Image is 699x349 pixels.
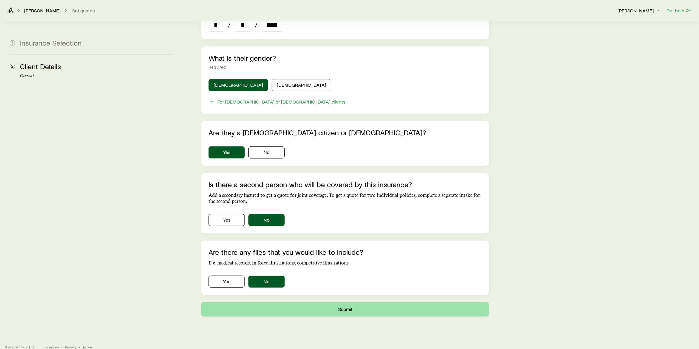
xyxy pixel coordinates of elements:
button: Yes [209,276,245,288]
p: Are there any files that you would like to include? [209,248,482,256]
p: [PERSON_NAME] [617,8,661,14]
button: [DEMOGRAPHIC_DATA] [272,79,331,91]
p: Are they a [DEMOGRAPHIC_DATA] citizen or [DEMOGRAPHIC_DATA]? [209,128,482,137]
button: Get quotes [71,8,95,14]
button: [PERSON_NAME] [617,7,661,14]
span: Insurance Selection [20,38,82,47]
div: For [DEMOGRAPHIC_DATA] or [DEMOGRAPHIC_DATA] clients [217,99,345,105]
button: For [DEMOGRAPHIC_DATA] or [DEMOGRAPHIC_DATA] clients [209,98,346,105]
button: Get help [666,7,692,14]
span: 2 [10,64,15,69]
button: Yes [209,146,245,158]
span: Client Details [20,62,61,71]
button: No [248,214,285,226]
span: / [225,21,233,29]
p: Is there a second person who will be covered by this insurance? [209,180,482,189]
p: E.g. medical records, in force illustrations, competitive illustrations [209,260,482,266]
div: Required [209,65,482,69]
button: Yes [209,214,245,226]
p: Add a secondary insured to get a quote for joint coverage. To get a quote for two individual poli... [209,192,482,204]
button: Submit [201,302,489,317]
p: What is their gender? [209,54,482,62]
p: Current [20,73,172,78]
span: / [252,21,260,29]
button: [DEMOGRAPHIC_DATA] [209,79,268,91]
button: No [248,276,285,288]
span: 1 [10,40,15,46]
p: [PERSON_NAME] [24,8,60,14]
button: No [248,146,285,158]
